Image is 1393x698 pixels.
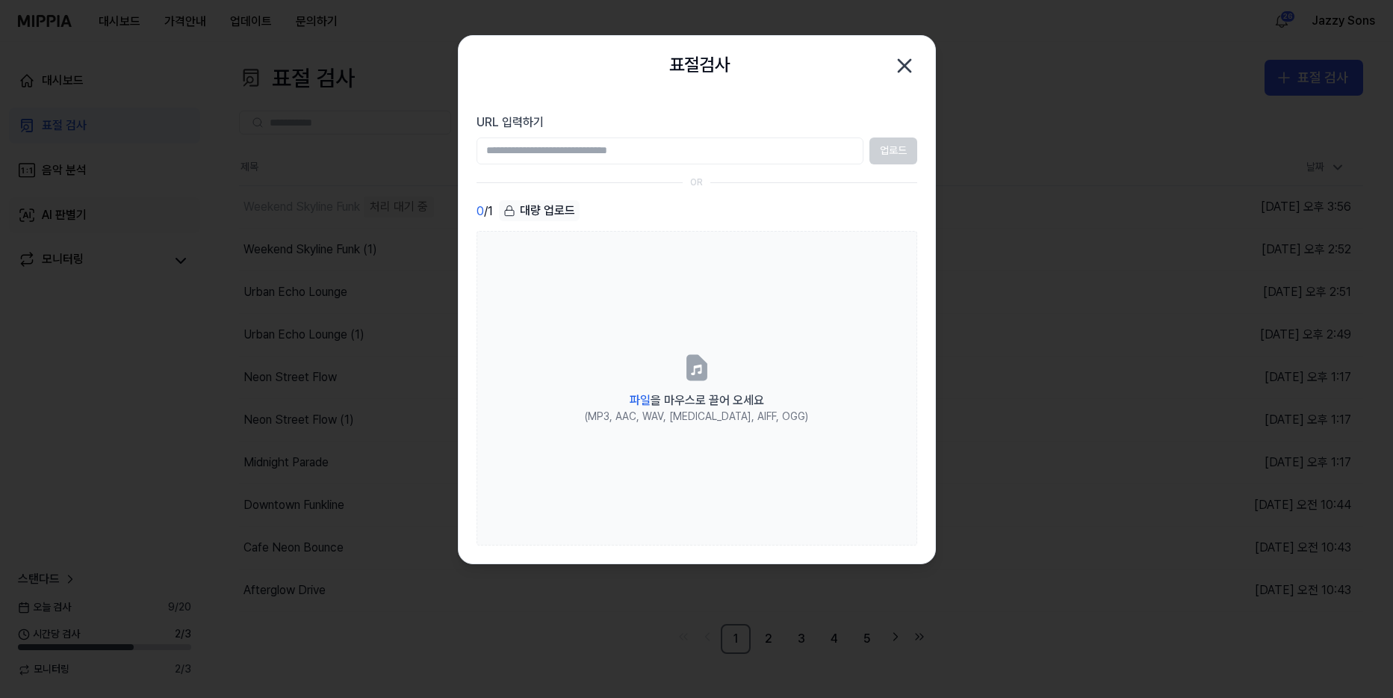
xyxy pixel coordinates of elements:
[499,200,580,222] button: 대량 업로드
[630,393,651,407] span: 파일
[690,176,703,189] div: OR
[477,200,493,222] div: / 1
[669,51,730,79] h2: 표절검사
[499,200,580,221] div: 대량 업로드
[585,410,808,424] div: (MP3, AAC, WAV, [MEDICAL_DATA], AIFF, OGG)
[630,393,764,407] span: 을 마우스로 끌어 오세요
[477,203,484,220] span: 0
[477,114,917,132] label: URL 입력하기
